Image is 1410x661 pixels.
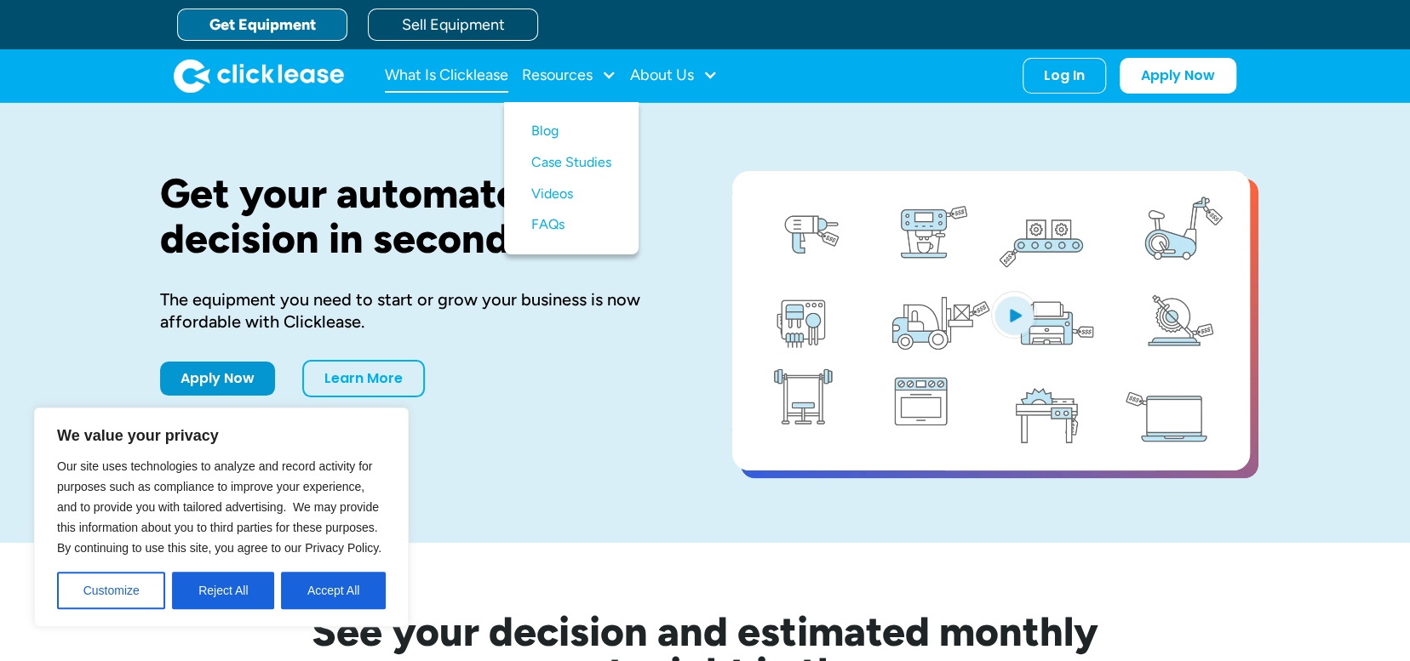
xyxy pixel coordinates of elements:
[531,116,611,147] a: Blog
[732,171,1250,470] a: open lightbox
[177,9,347,41] a: Get Equipment
[302,360,425,397] a: Learn More
[504,102,639,254] nav: Resources
[57,425,386,446] p: We value your privacy
[991,291,1037,339] img: Blue play button logo on a light blue circular background
[531,147,611,179] a: Case Studies
[174,59,344,93] a: home
[160,288,678,333] div: The equipment you need to start or grow your business is now affordable with Clicklease.
[160,171,678,261] h1: Get your automated decision in seconds.
[1044,67,1085,84] div: Log In
[281,572,386,609] button: Accept All
[57,572,165,609] button: Customize
[531,179,611,210] a: Videos
[57,459,381,555] span: Our site uses technologies to analyze and record activity for purposes such as compliance to impr...
[160,362,275,396] a: Apply Now
[172,572,274,609] button: Reject All
[368,9,538,41] a: Sell Equipment
[385,59,508,93] a: What Is Clicklease
[630,59,718,93] div: About Us
[1120,58,1236,94] a: Apply Now
[522,59,616,93] div: Resources
[531,209,611,241] a: FAQs
[174,59,344,93] img: Clicklease logo
[34,407,409,627] div: We value your privacy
